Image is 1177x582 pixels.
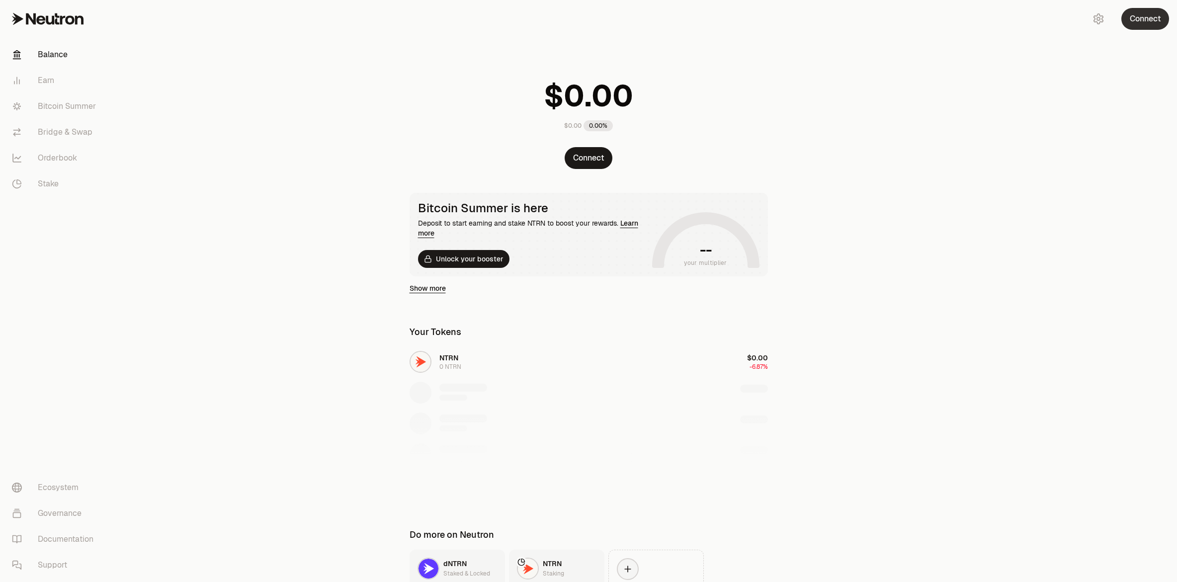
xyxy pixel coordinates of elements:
h1: -- [700,242,711,258]
a: Support [4,552,107,578]
a: Show more [410,283,446,293]
button: Connect [565,147,612,169]
button: Connect [1121,8,1169,30]
div: Bitcoin Summer is here [418,201,648,215]
a: Orderbook [4,145,107,171]
a: Ecosystem [4,475,107,500]
a: Stake [4,171,107,197]
img: NTRN Logo [518,559,538,579]
a: Bitcoin Summer [4,93,107,119]
img: dNTRN Logo [419,559,438,579]
div: Your Tokens [410,325,461,339]
button: Unlock your booster [418,250,509,268]
a: Balance [4,42,107,68]
a: Documentation [4,526,107,552]
div: Do more on Neutron [410,528,494,542]
a: Governance [4,500,107,526]
a: Earn [4,68,107,93]
span: NTRN [543,559,562,568]
div: $0.00 [564,122,582,130]
div: Staking [543,569,564,579]
span: dNTRN [443,559,467,568]
div: Staked & Locked [443,569,490,579]
div: 0.00% [584,120,613,131]
div: Deposit to start earning and stake NTRN to boost your rewards. [418,218,648,238]
a: Bridge & Swap [4,119,107,145]
span: your multiplier [684,258,727,268]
